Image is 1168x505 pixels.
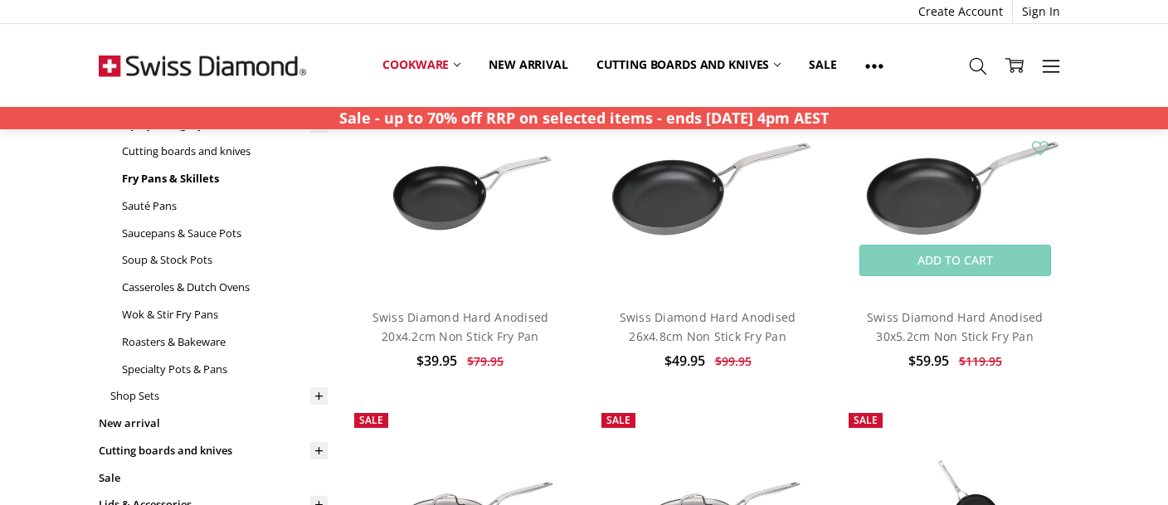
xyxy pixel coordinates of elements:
[593,104,822,256] img: Swiss Diamond Hard Anodised 26x4.8cm Non Stick Fry Pan
[664,352,705,370] span: $49.95
[122,274,328,301] a: Casseroles & Dutch Ovens
[416,352,457,370] span: $39.95
[339,108,829,128] strong: Sale - up to 70% off RRP on selected items - ends [DATE] 4pm AEST
[122,246,328,274] a: Soup & Stock Pots
[859,245,1051,276] a: Add to Cart
[359,413,383,427] span: Sale
[368,46,474,83] a: Cookware
[593,66,822,295] a: Swiss Diamond Hard Anodised 26x4.8cm Non Stick Fry Pan
[122,138,328,165] a: Cutting boards and knives
[122,356,328,383] a: Specialty Pots & Pans
[908,352,949,370] span: $59.95
[346,104,575,256] img: Swiss Diamond Hard Anodised 20x4.2cm Non Stick Fry Pan
[606,413,630,427] span: Sale
[99,24,306,107] img: Free Shipping On Every Order
[582,46,796,83] a: Cutting boards and knives
[715,353,752,369] span: $99.95
[99,410,328,437] a: New arrival
[122,192,328,220] a: Sauté Pans
[110,382,328,410] a: Shop Sets
[122,301,328,328] a: Wok & Stir Fry Pans
[620,309,796,343] a: Swiss Diamond Hard Anodised 26x4.8cm Non Stick Fry Pan
[795,46,850,83] a: Sale
[122,165,328,192] a: Fry Pans & Skillets
[854,413,878,427] span: Sale
[851,46,898,84] a: Show All
[122,328,328,356] a: Roasters & Bakeware
[840,66,1069,295] a: Swiss Diamond Hard Anodised 30x5.2cm Non Stick Fry Pan
[99,464,328,492] a: Sale
[840,104,1069,256] img: Swiss Diamond Hard Anodised 30x5.2cm Non Stick Fry Pan
[346,66,575,295] a: Swiss Diamond Hard Anodised 20x4.2cm Non Stick Fry Pan
[99,437,328,464] a: Cutting boards and knives
[474,46,582,83] a: New arrival
[122,220,328,247] a: Saucepans & Sauce Pots
[959,353,1002,369] span: $119.95
[467,353,504,369] span: $79.95
[867,309,1044,343] a: Swiss Diamond Hard Anodised 30x5.2cm Non Stick Fry Pan
[372,309,549,343] a: Swiss Diamond Hard Anodised 20x4.2cm Non Stick Fry Pan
